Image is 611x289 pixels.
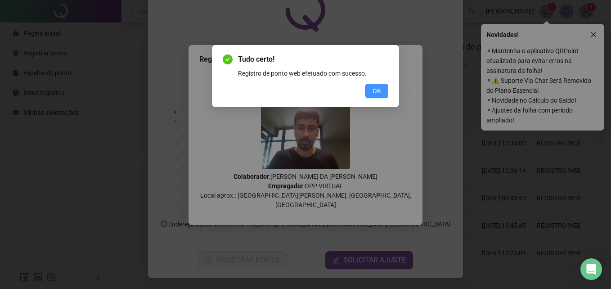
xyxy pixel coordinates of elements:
[238,68,388,78] div: Registro de ponto web efetuado com sucesso.
[580,258,602,280] div: Open Intercom Messenger
[365,84,388,98] button: OK
[373,86,381,96] span: OK
[223,54,233,64] span: check-circle
[238,54,388,65] span: Tudo certo!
